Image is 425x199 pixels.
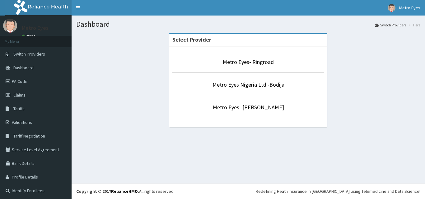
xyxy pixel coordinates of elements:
[13,51,45,57] span: Switch Providers
[407,22,420,28] li: Here
[256,188,420,194] div: Redefining Heath Insurance in [GEOGRAPHIC_DATA] using Telemedicine and Data Science!
[399,5,420,11] span: Metro Eyes
[13,133,45,139] span: Tariff Negotiation
[76,188,139,194] strong: Copyright © 2017 .
[13,106,25,111] span: Tariffs
[213,104,284,111] a: Metro Eyes- [PERSON_NAME]
[223,58,274,66] a: Metro Eyes- Ringroad
[111,188,138,194] a: RelianceHMO
[3,19,17,33] img: User Image
[22,34,37,38] a: Online
[13,65,34,70] span: Dashboard
[388,4,395,12] img: User Image
[172,36,211,43] strong: Select Provider
[76,20,420,28] h1: Dashboard
[72,183,425,199] footer: All rights reserved.
[213,81,284,88] a: Metro Eyes Nigeria Ltd -Bodija
[13,92,26,98] span: Claims
[375,22,406,28] a: Switch Providers
[22,25,49,31] p: Metro Eyes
